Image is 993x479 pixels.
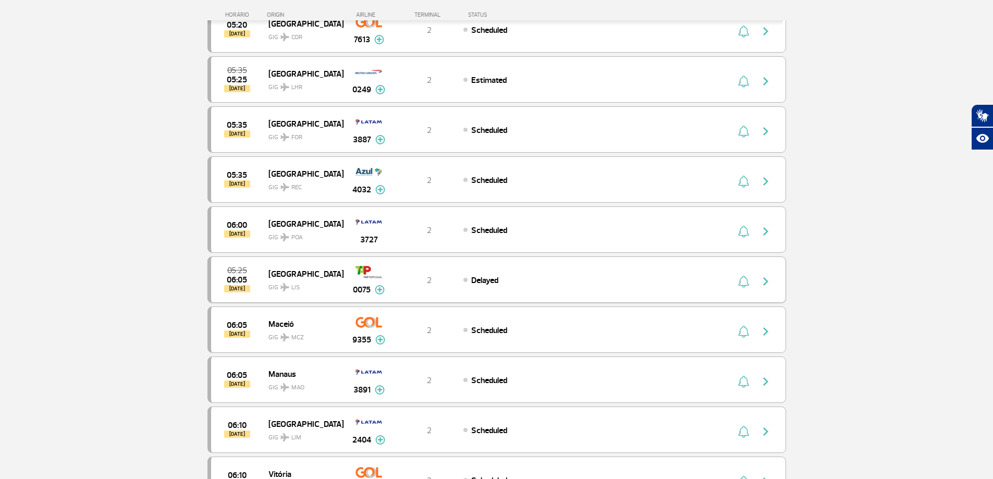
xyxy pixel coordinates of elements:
[268,117,335,130] span: [GEOGRAPHIC_DATA]
[471,425,507,436] span: Scheduled
[759,75,772,88] img: seta-direita-painel-voo.svg
[375,385,385,395] img: mais-info-painel-voo.svg
[352,334,371,346] span: 9355
[427,125,432,136] span: 2
[738,25,749,38] img: sino-painel-voo.svg
[291,83,302,92] span: LHR
[375,135,385,144] img: mais-info-painel-voo.svg
[343,11,395,18] div: AIRLINE
[280,433,289,441] img: destiny_airplane.svg
[224,180,250,188] span: [DATE]
[427,75,432,85] span: 2
[375,435,385,445] img: mais-info-painel-voo.svg
[759,125,772,138] img: seta-direita-painel-voo.svg
[759,25,772,38] img: seta-direita-painel-voo.svg
[427,175,432,186] span: 2
[280,283,289,291] img: destiny_airplane.svg
[227,121,247,129] span: 2025-09-25 05:35:00
[280,133,289,141] img: destiny_airplane.svg
[291,183,302,192] span: REC
[352,83,371,96] span: 0249
[228,422,247,429] span: 2025-09-25 06:10:00
[375,335,385,345] img: mais-info-painel-voo.svg
[268,427,335,443] span: GIG
[291,233,303,242] span: POA
[738,325,749,338] img: sino-painel-voo.svg
[268,27,335,42] span: GIG
[471,275,498,286] span: Delayed
[224,130,250,138] span: [DATE]
[375,85,385,94] img: mais-info-painel-voo.svg
[224,85,250,92] span: [DATE]
[228,472,247,479] span: 2025-09-25 06:10:00
[291,133,302,142] span: FOR
[224,230,250,238] span: [DATE]
[227,322,247,329] span: 2025-09-25 06:05:00
[280,333,289,341] img: destiny_airplane.svg
[291,283,300,292] span: LIS
[268,417,335,431] span: [GEOGRAPHIC_DATA]
[374,35,384,44] img: mais-info-painel-voo.svg
[268,317,335,330] span: Maceió
[738,425,749,438] img: sino-painel-voo.svg
[738,225,749,238] img: sino-painel-voo.svg
[759,225,772,238] img: seta-direita-painel-voo.svg
[224,330,250,338] span: [DATE]
[375,285,385,294] img: mais-info-painel-voo.svg
[352,434,371,446] span: 2404
[280,233,289,241] img: destiny_airplane.svg
[971,127,993,150] button: Abrir recursos assistivos.
[738,375,749,388] img: sino-painel-voo.svg
[354,33,370,46] span: 7613
[375,185,385,194] img: mais-info-painel-voo.svg
[224,431,250,438] span: [DATE]
[211,11,267,18] div: HORÁRIO
[268,217,335,230] span: [GEOGRAPHIC_DATA]
[427,425,432,436] span: 2
[268,327,335,342] span: GIG
[268,267,335,280] span: [GEOGRAPHIC_DATA]
[291,383,304,392] span: MAO
[291,33,302,42] span: COR
[280,83,289,91] img: destiny_airplane.svg
[471,25,507,35] span: Scheduled
[463,11,548,18] div: STATUS
[738,275,749,288] img: sino-painel-voo.svg
[227,267,247,274] span: 2025-09-25 05:25:00
[759,375,772,388] img: seta-direita-painel-voo.svg
[352,183,371,196] span: 4032
[227,76,247,83] span: 2025-09-25 05:25:00
[268,177,335,192] span: GIG
[427,325,432,336] span: 2
[360,234,378,246] span: 3727
[268,367,335,380] span: Manaus
[227,222,247,229] span: 2025-09-25 06:00:00
[471,75,507,85] span: Estimated
[759,325,772,338] img: seta-direita-painel-voo.svg
[971,104,993,150] div: Plugin de acessibilidade da Hand Talk.
[268,227,335,242] span: GIG
[427,225,432,236] span: 2
[227,67,247,74] span: 2025-09-25 05:35:00
[224,285,250,292] span: [DATE]
[971,104,993,127] button: Abrir tradutor de língua de sinais.
[427,25,432,35] span: 2
[353,133,371,146] span: 3887
[227,21,247,29] span: 2025-09-25 05:20:00
[427,375,432,386] span: 2
[268,127,335,142] span: GIG
[471,325,507,336] span: Scheduled
[268,277,335,292] span: GIG
[267,11,343,18] div: ORIGIN
[268,77,335,92] span: GIG
[280,183,289,191] img: destiny_airplane.svg
[224,380,250,388] span: [DATE]
[471,375,507,386] span: Scheduled
[759,275,772,288] img: seta-direita-painel-voo.svg
[471,125,507,136] span: Scheduled
[738,125,749,138] img: sino-painel-voo.svg
[227,171,247,179] span: 2025-09-25 05:35:00
[759,175,772,188] img: seta-direita-painel-voo.svg
[427,275,432,286] span: 2
[280,383,289,391] img: destiny_airplane.svg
